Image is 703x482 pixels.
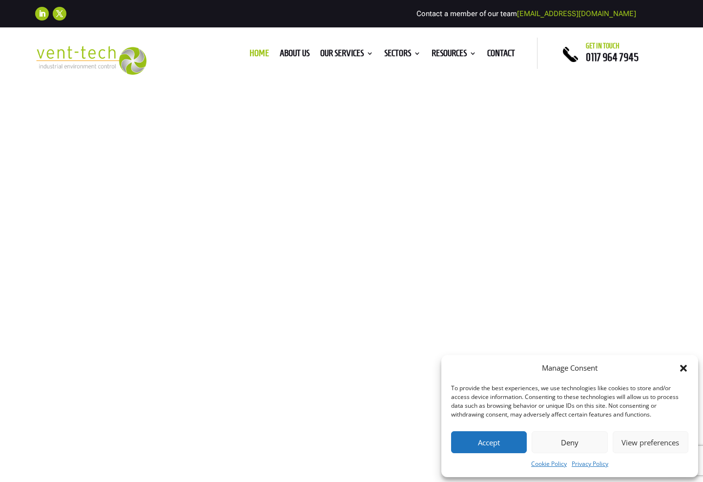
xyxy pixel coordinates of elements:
[586,51,639,63] a: 0117 964 7945
[53,7,66,21] a: Follow on X
[531,458,567,470] a: Cookie Policy
[432,50,476,61] a: Resources
[679,363,688,373] div: Close dialog
[35,46,146,74] img: 2023-09-27T08_35_16.549ZVENT-TECH---Clear-background
[532,431,607,453] button: Deny
[249,50,269,61] a: Home
[451,431,527,453] button: Accept
[320,50,373,61] a: Our Services
[517,9,636,18] a: [EMAIL_ADDRESS][DOMAIN_NAME]
[487,50,515,61] a: Contact
[280,50,310,61] a: About us
[586,42,620,50] span: Get in touch
[572,458,608,470] a: Privacy Policy
[613,431,688,453] button: View preferences
[384,50,421,61] a: Sectors
[35,7,49,21] a: Follow on LinkedIn
[451,384,687,419] div: To provide the best experiences, we use technologies like cookies to store and/or access device i...
[416,9,636,18] span: Contact a member of our team
[542,362,598,374] div: Manage Consent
